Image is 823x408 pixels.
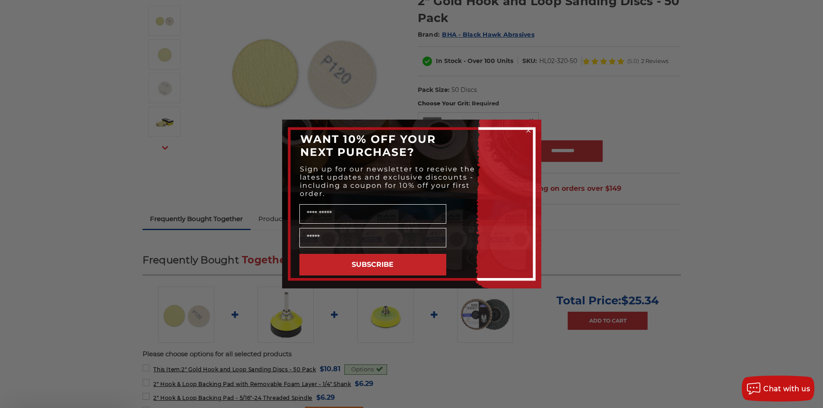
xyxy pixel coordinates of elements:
span: Sign up for our newsletter to receive the latest updates and exclusive discounts - including a co... [300,165,475,198]
button: SUBSCRIBE [299,254,446,275]
span: Chat with us [763,385,810,393]
span: WANT 10% OFF YOUR NEXT PURCHASE? [300,133,436,158]
button: Close dialog [524,126,533,135]
input: Email [299,228,446,247]
button: Chat with us [742,376,814,402]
